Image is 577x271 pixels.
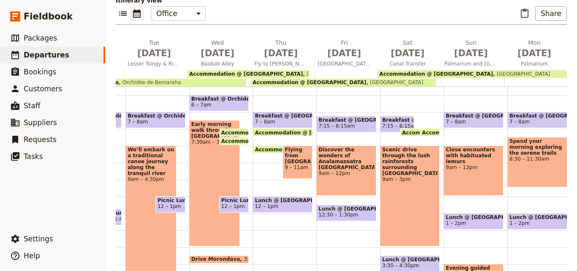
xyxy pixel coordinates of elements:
[24,152,43,161] span: Tasks
[191,256,244,262] span: Drive Morondava
[124,38,188,70] button: Tue [DATE]Lesser Tsingy & River Experience
[380,145,440,246] div: Scenic drive through the lush rainforests surrounding [GEOGRAPHIC_DATA]9am – 3pm
[24,118,57,127] span: Suppliers
[188,60,248,67] span: Baobab Alley
[253,79,366,85] span: Accommodation @ [GEOGRAPHIC_DATA]
[188,70,309,78] div: Accommodation @ [GEOGRAPHIC_DATA][GEOGRAPHIC_DATA]
[314,38,378,70] button: Fri [DATE][GEOGRAPHIC_DATA]
[128,113,183,119] span: Breakfast @ Orchidée de Bemaraha
[380,116,414,132] div: Breakfast @ [GEOGRAPHIC_DATA]7:15 – 8:15am
[255,130,372,135] span: Accommodation @ [GEOGRAPHIC_DATA]
[446,113,501,119] span: Breakfast @ [GEOGRAPHIC_DATA]
[24,85,62,93] span: Customers
[318,117,374,123] span: Breakfast @ [GEOGRAPHIC_DATA]
[441,60,501,67] span: Palmarium and [GEOGRAPHIC_DATA]
[446,214,501,220] span: Lunch @ [GEOGRAPHIC_DATA]
[244,256,272,262] span: 3:30 – 4pm
[504,38,568,70] button: Mon [DATE]Palmarium
[189,71,303,77] span: Accommodation @ [GEOGRAPHIC_DATA]
[366,79,423,85] span: [GEOGRAPHIC_DATA]
[255,197,310,203] span: Lunch @ [GEOGRAPHIC_DATA]
[444,145,504,196] div: Close encounters with habituated lemurs9am – 12pm
[318,170,374,176] span: 9am – 12pm
[509,113,565,119] span: Breakfast @ [GEOGRAPHIC_DATA]
[189,255,249,263] div: Drive Morondava3:30 – 4pm
[255,147,372,152] span: Accommodation @ [GEOGRAPHIC_DATA]
[253,145,303,153] div: Accommodation @ [GEOGRAPHIC_DATA]
[382,263,419,268] span: 3:30 – 4:30pm
[316,145,376,196] div: Discover the wonders of Analamazoatra [GEOGRAPHIC_DATA]9am – 12pm
[253,112,313,128] div: Breakfast @ [GEOGRAPHIC_DATA]7 – 8am
[253,196,313,213] div: Lunch @ [GEOGRAPHIC_DATA]12 – 1pm
[219,129,249,137] div: Accommodation @ [GEOGRAPHIC_DATA]
[441,38,504,70] button: Sun [DATE]Palmarium and [GEOGRAPHIC_DATA]
[314,60,374,67] span: [GEOGRAPHIC_DATA]
[535,6,567,21] button: Share
[507,137,567,187] div: Spend your morning exploring the serene trails8:30 – 11:30am
[158,197,183,203] span: Picnic Lunch
[378,60,438,67] span: Canal Transfer
[191,139,238,145] span: 7:30am – 3pm
[254,47,308,60] span: [DATE]
[191,47,244,60] span: [DATE]
[128,119,148,125] span: 7 – 8am
[24,252,40,260] span: Help
[255,119,275,125] span: 7 – 8am
[124,60,184,67] span: Lesser Tsingy & River Experience
[24,34,57,42] span: Packages
[155,196,185,213] div: Picnic Lunch12 – 1pm
[128,38,181,60] h2: Tue
[189,95,249,111] div: Breakfast @ Orchidée de Bemaraha6 – 7am
[191,121,238,139] span: Early morning walk through [GEOGRAPHIC_DATA]
[116,6,130,21] button: List view
[509,220,530,226] span: 1 – 2pm
[188,38,251,70] button: Wed [DATE]Baobab Alley
[402,130,520,135] span: Accommodation @ [GEOGRAPHIC_DATA]
[221,197,247,203] span: Picnic Lunch
[24,235,53,243] span: Settings
[507,112,567,128] div: Breakfast @ [GEOGRAPHIC_DATA]7 – 8am
[400,129,434,137] div: Accommodation @ [GEOGRAPHIC_DATA]
[444,112,504,128] div: Breakfast @ [GEOGRAPHIC_DATA]7 – 8am
[381,38,434,60] h2: Sat
[316,116,376,132] div: Breakfast @ [GEOGRAPHIC_DATA]7:15 – 8:15am
[251,38,314,70] button: Thu [DATE]Fly to [PERSON_NAME] and Drive to [GEOGRAPHIC_DATA]
[189,120,240,246] div: Early morning walk through [GEOGRAPHIC_DATA]7:30am – 3pm
[64,113,120,119] span: Breakfast @ Orchidée de Bemaraha
[24,68,56,76] span: Bookings
[128,147,174,176] span: We’ll embark on a traditional canoe journey along the tranquil river
[130,6,144,21] button: Calendar view
[128,176,174,182] span: 9am – 4:30pm
[517,6,532,21] button: Paste itinerary item
[382,176,438,182] span: 9am – 3pm
[285,164,310,170] span: 9 – 11am
[444,47,498,60] span: [DATE]
[191,96,247,102] span: Breakfast @ Orchidée de Bemaraha
[221,130,339,135] span: Accommodation @ [GEOGRAPHIC_DATA]
[508,38,561,60] h2: Mon
[378,38,441,70] button: Sat [DATE]Canal Transfer
[446,147,501,164] span: Close encounters with habituated lemurs
[446,119,466,125] span: 7 – 8am
[444,38,498,60] h2: Sun
[382,117,412,123] span: Breakfast @ [GEOGRAPHIC_DATA]
[318,123,355,129] span: 7:15 – 8:15am
[219,137,249,145] div: Accommodation @ Orchidée de Bemaraha
[446,220,466,226] span: 1 – 2pm
[285,147,310,164] span: Flying from [GEOGRAPHIC_DATA] to [GEOGRAPHIC_DATA]
[24,51,69,59] span: Departures
[255,203,278,209] span: 12 – 1pm
[509,214,565,220] span: Lunch @ [GEOGRAPHIC_DATA]
[128,47,181,60] span: [DATE]
[382,257,438,263] span: Lunch @ [GEOGRAPHIC_DATA]
[24,101,41,110] span: Staff
[318,47,371,60] span: [DATE]
[253,129,313,137] div: Accommodation @ [GEOGRAPHIC_DATA]
[316,205,376,221] div: Lunch @ [GEOGRAPHIC_DATA]12:30 – 1:30pm
[318,38,371,60] h2: Fri
[94,210,120,216] span: Picnic Lunch
[381,47,434,60] span: [DATE]
[254,38,308,60] h2: Thu
[493,71,550,77] span: [GEOGRAPHIC_DATA]
[158,203,181,209] span: 12 – 1pm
